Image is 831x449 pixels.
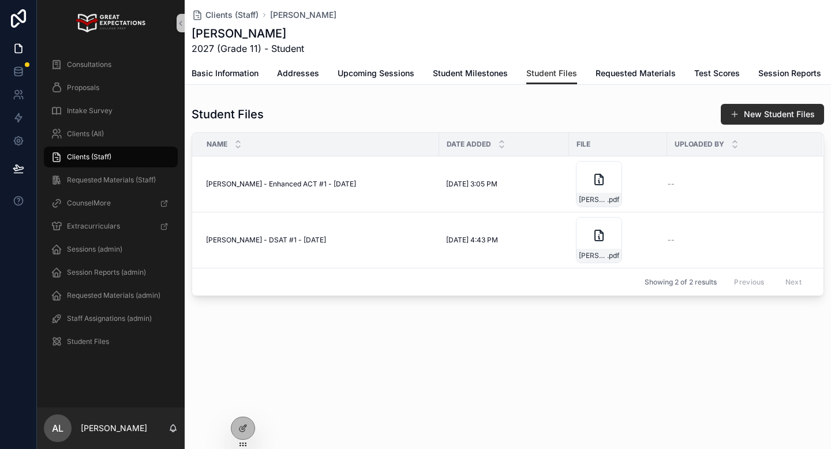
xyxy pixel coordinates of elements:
span: Session Reports [758,68,821,79]
span: [DATE] 3:05 PM [446,179,497,189]
h1: Student Files [192,106,264,122]
a: Clients (Staff) [44,147,178,167]
span: Sessions (admin) [67,245,122,254]
span: Upcoming Sessions [338,68,414,79]
a: Upcoming Sessions [338,63,414,86]
span: .pdf [607,251,619,260]
a: Consultations [44,54,178,75]
a: [PERSON_NAME]---Enhanced-ACT-#1---6.20.25.pdf [576,161,660,207]
span: Requested Materials [596,68,676,79]
a: Student Files [44,331,178,352]
span: Date Added [447,140,491,149]
a: Student Files [526,63,577,85]
span: Requested Materials (admin) [67,291,160,300]
a: Clients (Staff) [192,9,259,21]
span: -- [668,179,675,189]
span: Proposals [67,83,99,92]
a: Sessions (admin) [44,239,178,260]
a: -- [668,179,808,189]
a: [DATE] 4:43 PM [446,235,562,245]
a: CounselMore [44,193,178,214]
a: [PERSON_NAME]---DSAT-#1---6.17.25.pdf [576,217,660,263]
span: [PERSON_NAME]---DSAT-#1---6.17.25 [579,251,607,260]
span: [PERSON_NAME] - Enhanced ACT #1 - [DATE] [206,179,356,189]
span: Student Files [67,337,109,346]
span: Clients (Staff) [67,152,111,162]
a: Staff Assignations (admin) [44,308,178,329]
span: CounselMore [67,199,111,208]
span: [DATE] 4:43 PM [446,235,498,245]
span: Requested Materials (Staff) [67,175,156,185]
span: Test Scores [694,68,740,79]
span: [PERSON_NAME]---Enhanced-ACT-#1---6.20.25 [579,195,607,204]
span: 2027 (Grade 11) - Student [192,42,304,55]
span: Clients (All) [67,129,104,139]
a: Session Reports [758,63,821,86]
span: Name [207,140,227,149]
span: Extracurriculars [67,222,120,231]
span: Staff Assignations (admin) [67,314,152,323]
a: Clients (All) [44,124,178,144]
span: AL [52,421,63,435]
a: Intake Survey [44,100,178,121]
a: Session Reports (admin) [44,262,178,283]
a: Requested Materials [596,63,676,86]
span: Intake Survey [67,106,113,115]
span: Session Reports (admin) [67,268,146,277]
span: .pdf [607,195,619,204]
span: Consultations [67,60,111,69]
span: Student Milestones [433,68,508,79]
p: [PERSON_NAME] [81,422,147,434]
a: Student Milestones [433,63,508,86]
a: Addresses [277,63,319,86]
h1: [PERSON_NAME] [192,25,304,42]
a: [DATE] 3:05 PM [446,179,562,189]
a: Requested Materials (Staff) [44,170,178,190]
span: Student Files [526,68,577,79]
img: App logo [76,14,145,32]
a: [PERSON_NAME] [270,9,336,21]
a: [PERSON_NAME] - Enhanced ACT #1 - [DATE] [206,179,432,189]
a: Basic Information [192,63,259,86]
span: -- [668,235,675,245]
span: Clients (Staff) [205,9,259,21]
a: [PERSON_NAME] - DSAT #1 - [DATE] [206,235,432,245]
span: File [577,140,590,149]
a: Extracurriculars [44,216,178,237]
span: Basic Information [192,68,259,79]
a: Test Scores [694,63,740,86]
button: New Student Files [721,104,824,125]
span: Showing 2 of 2 results [645,278,717,287]
div: scrollable content [37,46,185,367]
span: Uploaded By [675,140,724,149]
span: [PERSON_NAME] - DSAT #1 - [DATE] [206,235,326,245]
a: -- [668,235,808,245]
span: Addresses [277,68,319,79]
a: Proposals [44,77,178,98]
a: Requested Materials (admin) [44,285,178,306]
